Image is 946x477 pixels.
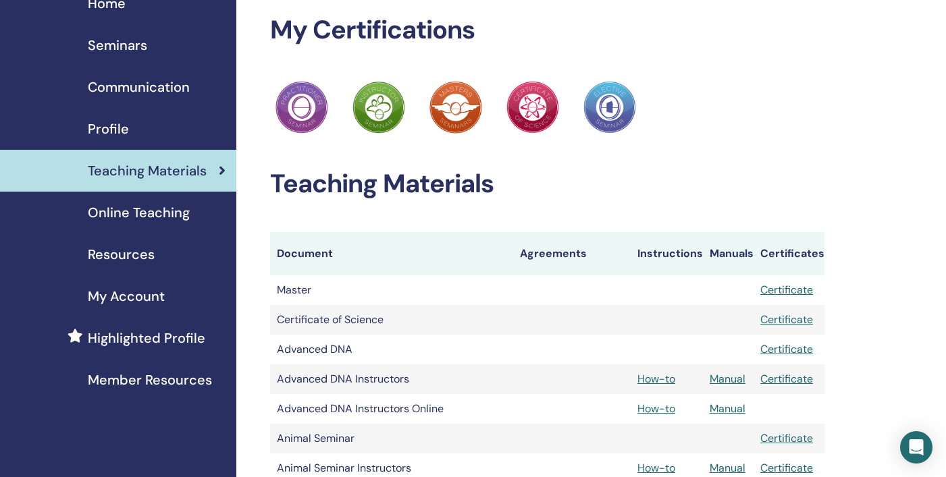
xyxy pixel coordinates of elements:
[631,232,703,275] th: Instructions
[88,244,155,264] span: Resources
[352,81,405,134] img: Practitioner
[760,372,813,386] a: Certificate
[760,283,813,297] a: Certificate
[754,232,824,275] th: Certificates
[760,461,813,475] a: Certificate
[270,305,513,335] td: Certificate of Science
[506,81,559,134] img: Practitioner
[429,81,482,134] img: Practitioner
[270,424,513,453] td: Animal Seminar
[760,431,813,445] a: Certificate
[270,232,513,275] th: Document
[637,461,675,475] a: How-to
[710,401,745,416] a: Manual
[760,312,813,327] a: Certificate
[88,119,129,139] span: Profile
[760,342,813,356] a: Certificate
[900,431,932,464] div: Open Intercom Messenger
[703,232,754,275] th: Manuals
[88,286,165,306] span: My Account
[88,161,207,181] span: Teaching Materials
[710,461,745,475] a: Manual
[270,364,513,394] td: Advanced DNA Instructors
[275,81,328,134] img: Practitioner
[270,169,824,200] h2: Teaching Materials
[270,275,513,305] td: Master
[88,328,205,348] span: Highlighted Profile
[88,77,190,97] span: Communication
[583,81,636,134] img: Practitioner
[270,394,513,424] td: Advanced DNA Instructors Online
[270,15,824,46] h2: My Certifications
[637,401,675,416] a: How-to
[513,232,631,275] th: Agreements
[270,335,513,364] td: Advanced DNA
[637,372,675,386] a: How-to
[88,370,212,390] span: Member Resources
[88,35,147,55] span: Seminars
[710,372,745,386] a: Manual
[88,202,190,223] span: Online Teaching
